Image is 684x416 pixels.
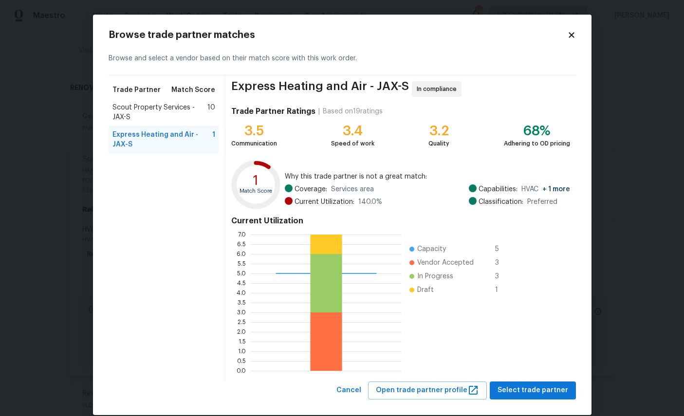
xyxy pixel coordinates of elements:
[237,290,246,296] text: 4.0
[237,309,246,315] text: 3.0
[295,197,354,207] span: Current Utilization:
[323,107,383,116] div: Based on 19 ratings
[504,139,570,148] div: Adhering to OD pricing
[112,103,208,122] span: Scout Property Services - JAX-S
[285,172,570,181] span: Why this trade partner is not a great match:
[495,271,511,281] span: 3
[237,368,246,374] text: 0.0
[333,381,365,399] button: Cancel
[231,139,277,148] div: Communication
[237,329,246,335] text: 2.0
[358,197,382,207] span: 140.0 %
[504,126,570,136] div: 68%
[527,197,557,207] span: Preferred
[237,251,246,257] text: 6.0
[237,358,246,364] text: 0.5
[240,188,273,194] text: Match Score
[376,384,479,397] span: Open trade partner profile
[171,85,215,95] span: Match Score
[336,384,361,397] span: Cancel
[417,84,461,94] span: In compliance
[112,130,213,149] span: Express Heating and Air - JAX-S
[207,103,215,122] span: 10
[479,197,523,207] span: Classification:
[417,271,453,281] span: In Progress
[542,186,570,193] span: + 1 more
[428,139,449,148] div: Quality
[231,216,570,226] h4: Current Utilization
[295,184,327,194] span: Coverage:
[428,126,449,136] div: 3.2
[331,126,374,136] div: 3.4
[112,85,161,95] span: Trade Partner
[495,258,511,268] span: 3
[212,130,215,149] span: 1
[109,42,576,75] div: Browse and select a vendor based on their match score with this work order.
[239,339,246,344] text: 1.5
[254,174,259,187] text: 1
[238,232,246,237] text: 7.0
[368,381,487,399] button: Open trade partner profile
[238,348,246,354] text: 1.0
[237,271,246,276] text: 5.0
[479,184,518,194] span: Capabilities:
[417,244,446,254] span: Capacity
[238,319,246,325] text: 2.5
[331,184,374,194] span: Services area
[490,381,576,399] button: Select trade partner
[417,258,474,268] span: Vendor Accepted
[521,184,570,194] span: HVAC
[315,107,323,116] div: |
[231,107,315,116] h4: Trade Partner Ratings
[238,261,246,267] text: 5.5
[498,384,568,397] span: Select trade partner
[237,241,246,247] text: 6.5
[231,126,277,136] div: 3.5
[109,30,567,40] h2: Browse trade partner matches
[238,300,246,306] text: 3.5
[231,81,409,97] span: Express Heating and Air - JAX-S
[495,285,511,295] span: 1
[331,139,374,148] div: Speed of work
[237,280,246,286] text: 4.5
[495,244,511,254] span: 5
[417,285,434,295] span: Draft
